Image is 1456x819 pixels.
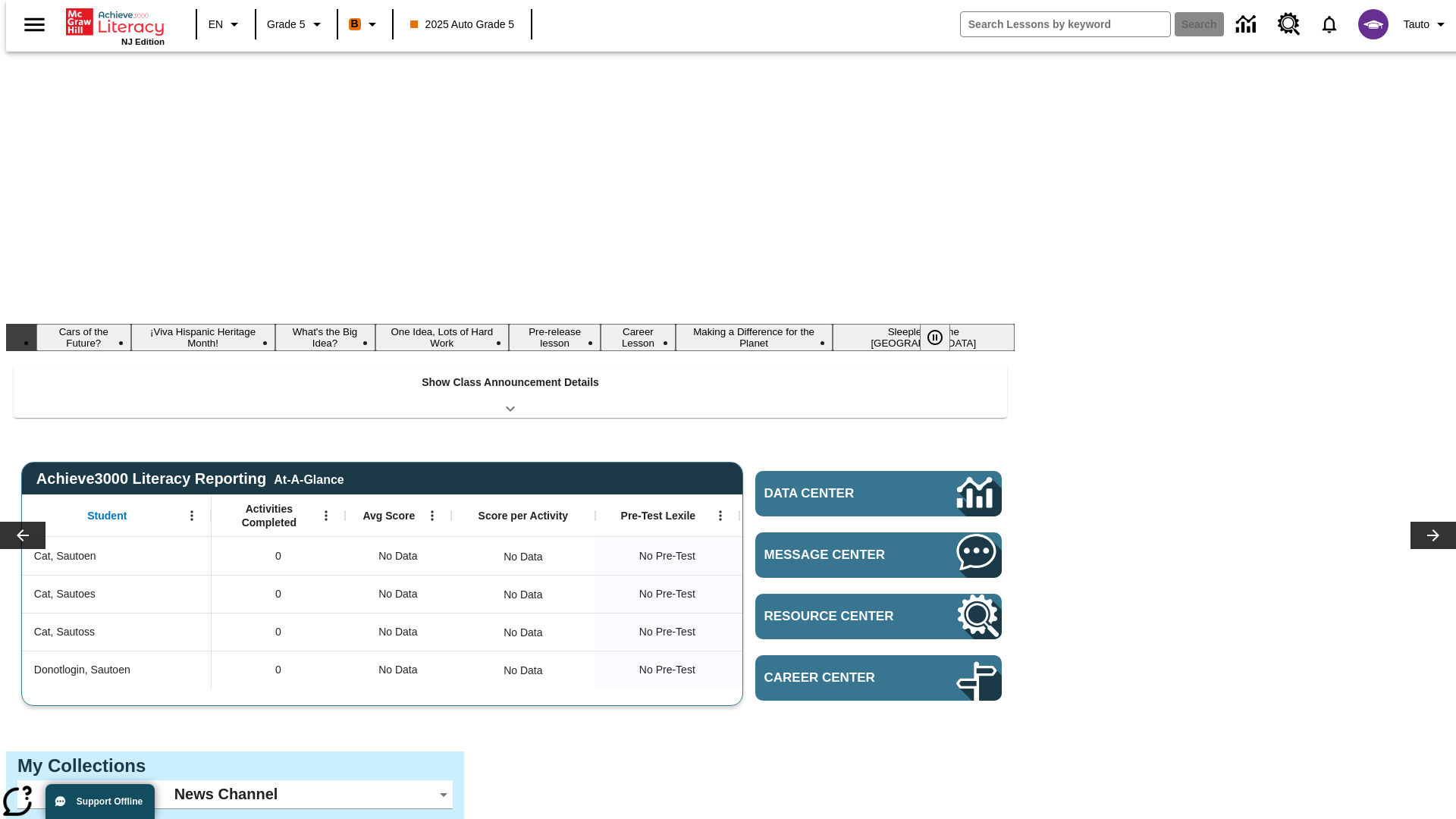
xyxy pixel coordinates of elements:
div: News Channel [17,780,453,809]
span: 0 [275,586,281,602]
span: Donotlogin, Sautoen [34,662,130,678]
div: At-A-Glance [274,470,344,487]
button: Slide 7 Making a Difference for the Planet [676,324,833,351]
a: Career Center [755,655,1002,701]
span: Achieve3000 Literacy Reporting [36,470,344,488]
span: Message Center [764,548,912,563]
span: Activities Completed [219,502,319,529]
a: Message Center [755,532,1002,578]
a: Resource Center, Will open in new tab [755,594,1002,639]
button: Open Menu [315,504,337,527]
div: 0, Cat, Sautoen [212,537,345,575]
img: avatar image [1358,9,1389,39]
span: 2025 Auto Grade 5 [410,17,515,33]
span: Cat, Sautoss [34,624,95,640]
p: Show Class Announcement Details [422,375,599,391]
span: No Pre-Test, Cat, Sautoss [639,624,695,640]
div: No Data, Cat, Sautoes [496,579,550,610]
div: 0, Cat, Sautoss [212,613,345,651]
span: 0 [275,548,281,564]
button: Language: EN, Select a language [202,11,250,38]
span: 0 [275,624,281,640]
span: No Data [371,541,425,572]
span: Cat, Sautoen [34,548,96,564]
span: Tauto [1404,17,1429,33]
div: No Data, Cat, Sautoss [496,617,550,648]
div: 0, Donotlogin, Sautoen [212,651,345,689]
div: Home [66,5,165,46]
h3: My Collections [17,755,453,777]
span: No Pre-Test, Cat, Sautoes [639,586,695,602]
a: Home [66,7,165,37]
button: Lesson carousel, Next [1410,522,1456,549]
button: Slide 1 Cars of the Future? [36,324,131,351]
div: No Data, Donotlogin, Sautoen [345,651,451,689]
button: Boost Class color is orange. Change class color [343,11,388,38]
button: Select a new avatar [1349,5,1398,44]
div: Pause [920,324,965,351]
button: Pause [920,324,950,351]
span: No Pre-Test, Donotlogin, Sautoen [639,662,695,678]
a: Notifications [1310,5,1349,44]
button: Slide 6 Career Lesson [601,324,675,351]
button: Slide 2 ¡Viva Hispanic Heritage Month! [131,324,275,351]
div: 0, Cat, Sautoes [212,575,345,613]
button: Slide 4 One Idea, Lots of Hard Work [375,324,510,351]
span: Support Offline [77,796,143,807]
button: Slide 5 Pre-release lesson [509,324,601,351]
div: No Data, Cat, Sautoen [345,537,451,575]
span: No Data [371,579,425,610]
div: No Data, Cat, Sautoss [345,613,451,651]
span: No Data [371,654,425,686]
span: Score per Activity [479,509,569,522]
div: No Data, Donotlogin, Sautoen [496,655,550,686]
button: Profile/Settings [1398,11,1456,38]
button: Slide 3 What's the Big Idea? [275,324,375,351]
span: Pre-Test Lexile [621,509,696,522]
button: Support Offline [45,784,155,819]
button: Open Menu [709,504,732,527]
span: 0 [275,662,281,678]
a: Data Center [1227,4,1269,45]
div: No Data, Cat, Sautoen [496,541,550,572]
span: No Pre-Test, Cat, Sautoen [639,548,695,564]
button: Grade: Grade 5, Select a grade [261,11,332,38]
button: Open Menu [180,504,203,527]
span: B [351,14,359,33]
span: NJ Edition [121,37,165,46]
span: EN [209,17,223,33]
div: Show Class Announcement Details [14,366,1007,418]
span: Cat, Sautoes [34,586,96,602]
span: Avg Score [362,509,415,522]
a: Resource Center, Will open in new tab [1269,4,1310,45]
div: No Data, Cat, Sautoes [345,575,451,613]
a: Data Center [755,471,1002,516]
span: Student [87,509,127,522]
span: No Data [371,617,425,648]
span: Career Center [764,670,912,686]
span: Data Center [764,486,906,501]
button: Slide 8 Sleepless in the Animal Kingdom [833,324,1015,351]
span: Grade 5 [267,17,306,33]
input: search field [961,12,1170,36]
button: Open side menu [12,2,57,47]
span: Resource Center [764,609,912,624]
button: Open Menu [421,504,444,527]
